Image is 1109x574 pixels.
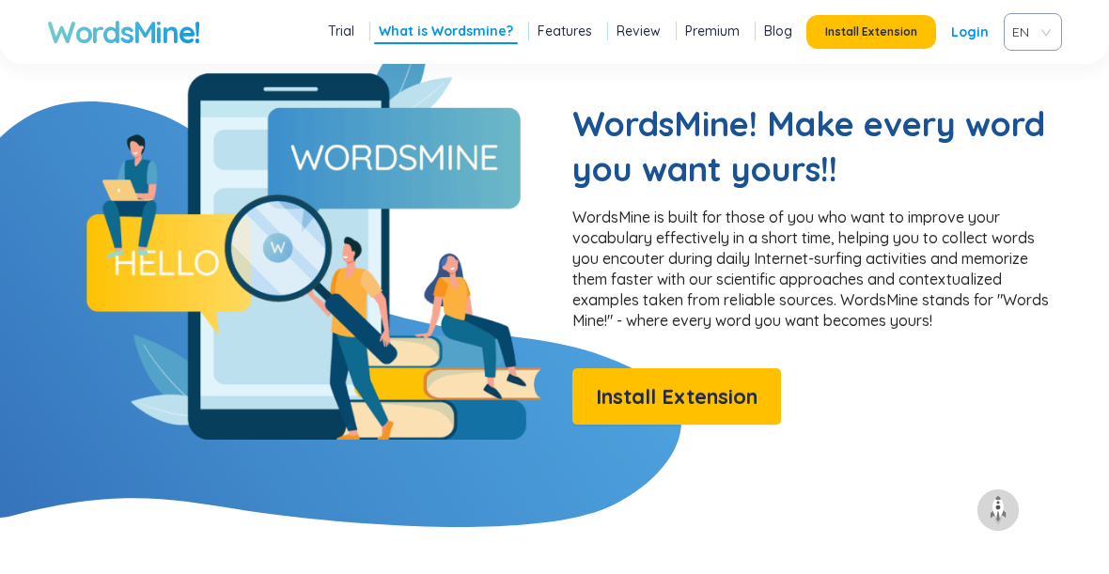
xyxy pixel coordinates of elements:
a: Premium [685,22,740,40]
button: Install Extension [572,368,781,425]
h2: WordsMine! Make every word you want yours!! [572,101,1054,192]
a: Blog [764,22,792,40]
a: What is Wordsmine? [379,22,513,40]
p: WordsMine is built for those of you who want to improve your vocabulary effectively in a short ti... [572,207,1054,331]
a: WordsMine! [47,13,200,51]
span: Install Extension [825,24,917,39]
a: Features [538,22,592,40]
a: Trial [328,22,354,40]
img: to top [983,495,1013,525]
a: Review [617,22,661,40]
button: Install Extension [806,15,936,49]
span: Install Extension [596,380,758,413]
span: VIE [1012,18,1046,46]
a: Login [951,15,989,49]
img: What's WordsMine! [86,17,541,440]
